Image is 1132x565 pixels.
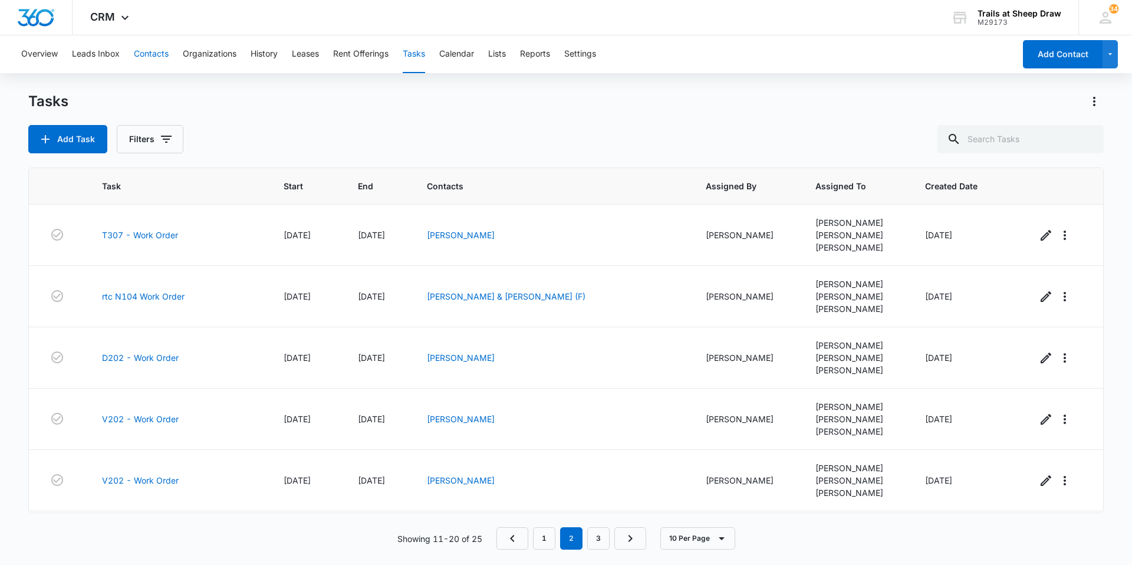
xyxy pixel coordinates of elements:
[925,180,991,192] span: Created Date
[102,290,185,303] a: rtc N104 Work Order
[1085,92,1104,111] button: Actions
[925,353,952,363] span: [DATE]
[284,475,311,485] span: [DATE]
[358,291,385,301] span: [DATE]
[815,290,897,303] div: [PERSON_NAME]
[284,291,311,301] span: [DATE]
[427,180,660,192] span: Contacts
[614,527,646,550] a: Next Page
[427,230,495,240] a: [PERSON_NAME]
[925,414,952,424] span: [DATE]
[978,9,1061,18] div: account name
[21,35,58,73] button: Overview
[427,353,495,363] a: [PERSON_NAME]
[1109,4,1118,14] span: 34
[28,125,107,153] button: Add Task
[102,474,179,487] a: V202 - Work Order
[925,230,952,240] span: [DATE]
[427,414,495,424] a: [PERSON_NAME]
[706,474,787,487] div: [PERSON_NAME]
[284,353,311,363] span: [DATE]
[706,413,787,425] div: [PERSON_NAME]
[102,352,179,364] a: D202 - Work Order
[403,35,425,73] button: Tasks
[815,303,897,315] div: [PERSON_NAME]
[1109,4,1118,14] div: notifications count
[102,229,178,241] a: T307 - Work Order
[183,35,236,73] button: Organizations
[496,527,528,550] a: Previous Page
[815,278,897,290] div: [PERSON_NAME]
[815,216,897,229] div: [PERSON_NAME]
[706,352,787,364] div: [PERSON_NAME]
[815,474,897,487] div: [PERSON_NAME]
[251,35,278,73] button: History
[1023,40,1103,68] button: Add Contact
[815,462,897,474] div: [PERSON_NAME]
[937,125,1104,153] input: Search Tasks
[358,230,385,240] span: [DATE]
[439,35,474,73] button: Calendar
[358,475,385,485] span: [DATE]
[284,230,311,240] span: [DATE]
[815,425,897,438] div: [PERSON_NAME]
[397,533,482,545] p: Showing 11-20 of 25
[284,414,311,424] span: [DATE]
[815,487,897,499] div: [PERSON_NAME]
[90,11,115,23] span: CRM
[427,475,495,485] a: [PERSON_NAME]
[496,527,646,550] nav: Pagination
[28,93,68,110] h1: Tasks
[660,527,735,550] button: 10 Per Page
[358,414,385,424] span: [DATE]
[815,400,897,413] div: [PERSON_NAME]
[815,241,897,254] div: [PERSON_NAME]
[925,475,952,485] span: [DATE]
[564,35,596,73] button: Settings
[815,364,897,376] div: [PERSON_NAME]
[978,18,1061,27] div: account id
[284,180,312,192] span: Start
[815,413,897,425] div: [PERSON_NAME]
[358,180,382,192] span: End
[706,180,770,192] span: Assigned By
[706,229,787,241] div: [PERSON_NAME]
[533,527,555,550] a: Page 1
[333,35,389,73] button: Rent Offerings
[427,291,585,301] a: [PERSON_NAME] & [PERSON_NAME] (F)
[925,291,952,301] span: [DATE]
[102,180,238,192] span: Task
[117,125,183,153] button: Filters
[560,527,583,550] em: 2
[102,413,179,425] a: V202 - Work Order
[815,352,897,364] div: [PERSON_NAME]
[706,290,787,303] div: [PERSON_NAME]
[815,339,897,352] div: [PERSON_NAME]
[587,527,610,550] a: Page 3
[488,35,506,73] button: Lists
[520,35,550,73] button: Reports
[358,353,385,363] span: [DATE]
[815,229,897,241] div: [PERSON_NAME]
[72,35,120,73] button: Leads Inbox
[292,35,319,73] button: Leases
[134,35,169,73] button: Contacts
[815,180,880,192] span: Assigned To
